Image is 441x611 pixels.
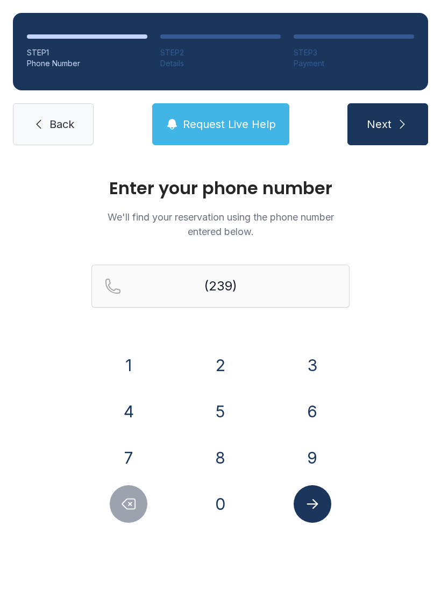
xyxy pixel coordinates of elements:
span: Next [367,117,392,132]
button: Submit lookup form [294,485,331,523]
button: 5 [202,393,239,430]
div: Phone Number [27,58,147,69]
span: Back [49,117,74,132]
div: STEP 2 [160,47,281,58]
div: Payment [294,58,414,69]
div: STEP 1 [27,47,147,58]
button: 8 [202,439,239,477]
button: 1 [110,346,147,384]
button: 2 [202,346,239,384]
h1: Enter your phone number [91,180,350,197]
button: 9 [294,439,331,477]
button: 6 [294,393,331,430]
span: Request Live Help [183,117,276,132]
button: 4 [110,393,147,430]
button: 0 [202,485,239,523]
button: 7 [110,439,147,477]
p: We'll find your reservation using the phone number entered below. [91,210,350,239]
input: Reservation phone number [91,265,350,308]
div: STEP 3 [294,47,414,58]
button: Delete number [110,485,147,523]
button: 3 [294,346,331,384]
div: Details [160,58,281,69]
